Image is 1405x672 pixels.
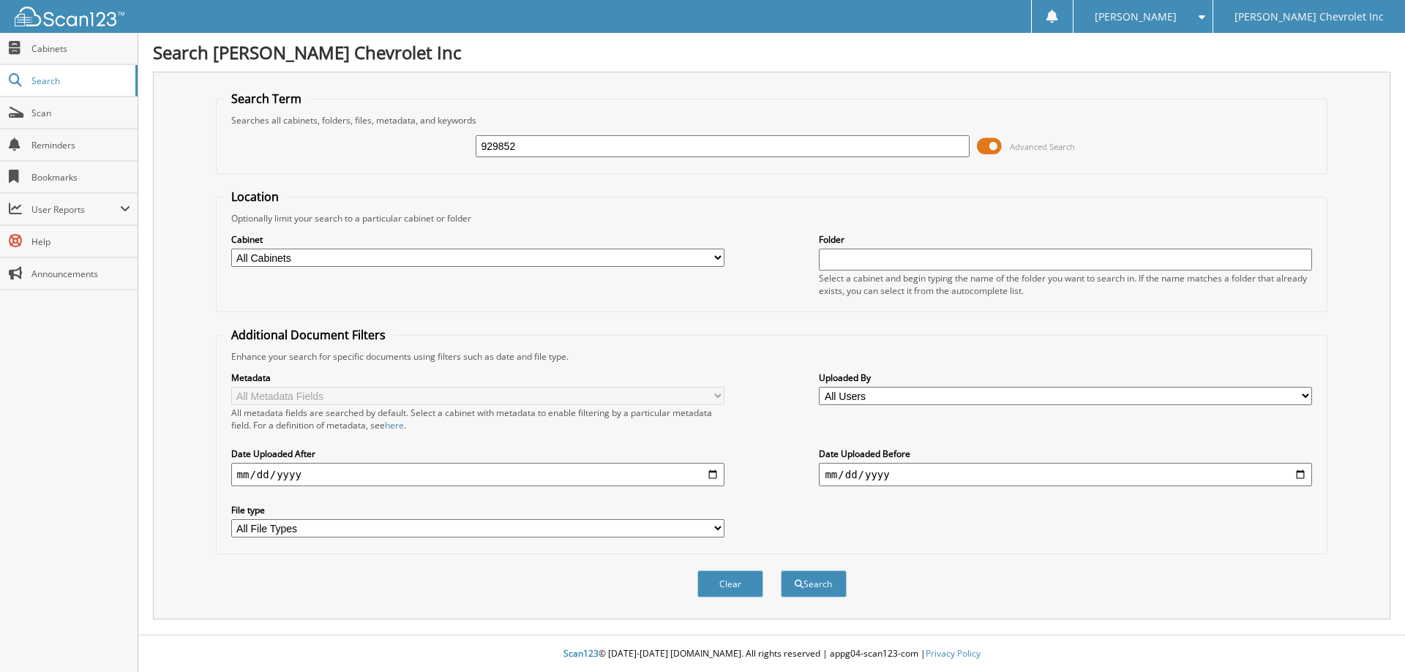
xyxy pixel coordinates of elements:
h1: Search [PERSON_NAME] Chevrolet Inc [153,40,1390,64]
span: Search [31,75,128,87]
span: Announcements [31,268,130,280]
span: Cabinets [31,42,130,55]
label: Date Uploaded After [231,448,724,460]
span: Help [31,235,130,248]
span: [PERSON_NAME] Chevrolet Inc [1234,12,1384,21]
div: Enhance your search for specific documents using filters such as date and file type. [224,350,1320,363]
span: User Reports [31,203,120,216]
span: [PERSON_NAME] [1095,12,1177,21]
label: Metadata [231,371,724,384]
label: Folder [819,233,1312,246]
label: Date Uploaded Before [819,448,1312,460]
div: Select a cabinet and begin typing the name of the folder you want to search in. If the name match... [819,272,1312,297]
legend: Location [224,189,286,205]
legend: Search Term [224,91,309,107]
label: Cabinet [231,233,724,246]
a: Privacy Policy [926,647,981,660]
input: end [819,463,1312,486]
button: Clear [697,570,763,597]
span: Scan [31,107,130,119]
legend: Additional Document Filters [224,327,393,343]
button: Search [781,570,847,597]
label: Uploaded By [819,371,1312,384]
div: © [DATE]-[DATE] [DOMAIN_NAME]. All rights reserved | appg04-scan123-com | [138,636,1405,672]
label: File type [231,504,724,516]
div: All metadata fields are searched by default. Select a cabinet with metadata to enable filtering b... [231,407,724,431]
a: here [385,419,404,431]
span: Advanced Search [1010,141,1075,152]
span: Scan123 [563,647,599,660]
iframe: Chat Widget [1332,602,1405,672]
span: Reminders [31,139,130,151]
div: Optionally limit your search to a particular cabinet or folder [224,212,1320,224]
div: Searches all cabinets, folders, files, metadata, and keywords [224,114,1320,127]
img: scan123-logo-white.svg [15,7,124,26]
input: start [231,463,724,486]
span: Bookmarks [31,171,130,184]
